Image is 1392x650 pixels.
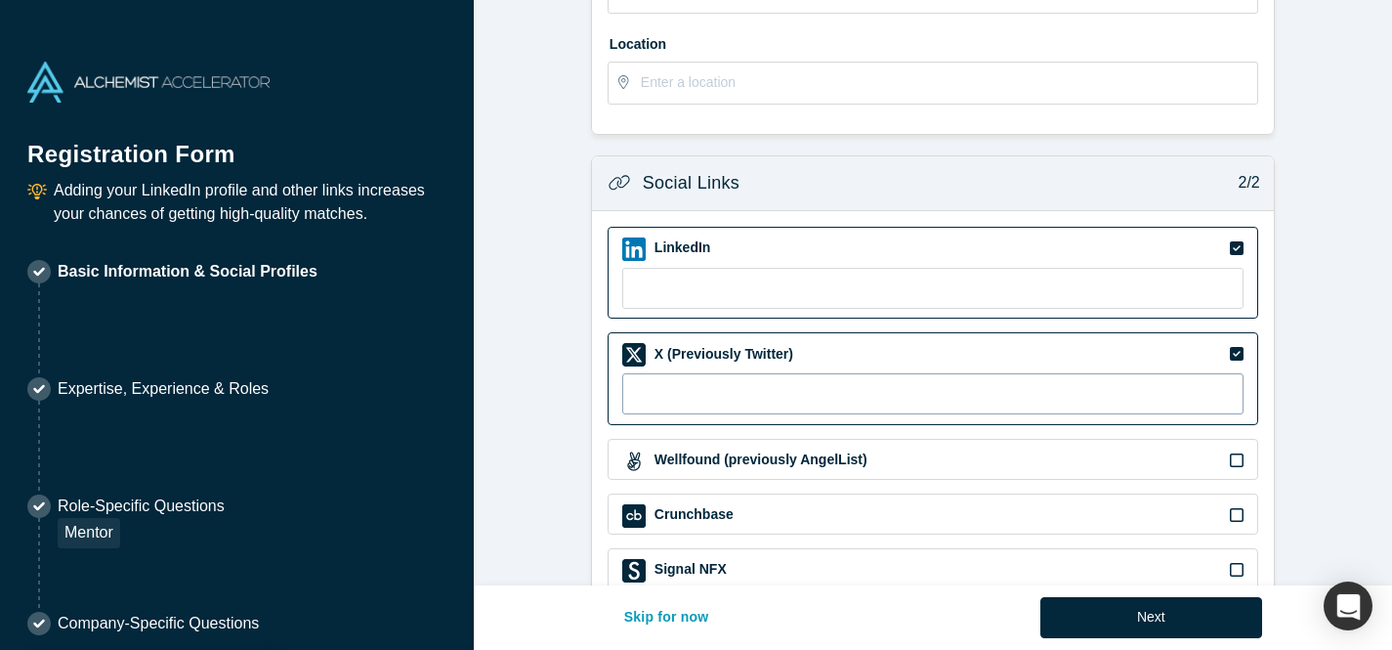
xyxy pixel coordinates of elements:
[653,450,867,470] label: Wellfound (previously AngelList)
[604,597,730,638] button: Skip for now
[608,494,1258,535] div: Crunchbase iconCrunchbase
[54,179,446,226] p: Adding your LinkedIn profile and other links increases your chances of getting high-quality matches.
[653,559,727,580] label: Signal NFX
[58,377,269,401] p: Expertise, Experience & Roles
[608,332,1258,425] div: X (Previously Twitter) iconX (Previously Twitter)
[622,504,646,528] img: Crunchbase icon
[622,238,646,261] img: LinkedIn icon
[1228,171,1260,195] p: 2/2
[608,227,1258,320] div: LinkedIn iconLinkedIn
[643,170,739,196] h3: Social Links
[608,27,1258,55] label: Location
[641,63,1256,104] input: Enter a location
[622,343,646,367] img: X (Previously Twitter) icon
[27,116,446,172] h1: Registration Form
[622,450,646,473] img: Wellfound (previously AngelList) icon
[622,559,646,583] img: Signal NFX icon
[653,504,734,525] label: Crunchbase
[608,439,1258,480] div: Wellfound (previously AngelList) iconWellfound (previously AngelList)
[27,62,270,103] img: Alchemist Accelerator Logo
[58,518,120,548] div: Mentor
[58,260,317,283] p: Basic Information & Social Profiles
[1040,597,1262,638] button: Next
[653,238,711,258] label: LinkedIn
[608,548,1258,589] div: Signal NFX iconSignal NFX
[58,495,225,518] p: Role-Specific Questions
[653,344,793,365] label: X (Previously Twitter)
[58,612,259,635] p: Company-Specific Questions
